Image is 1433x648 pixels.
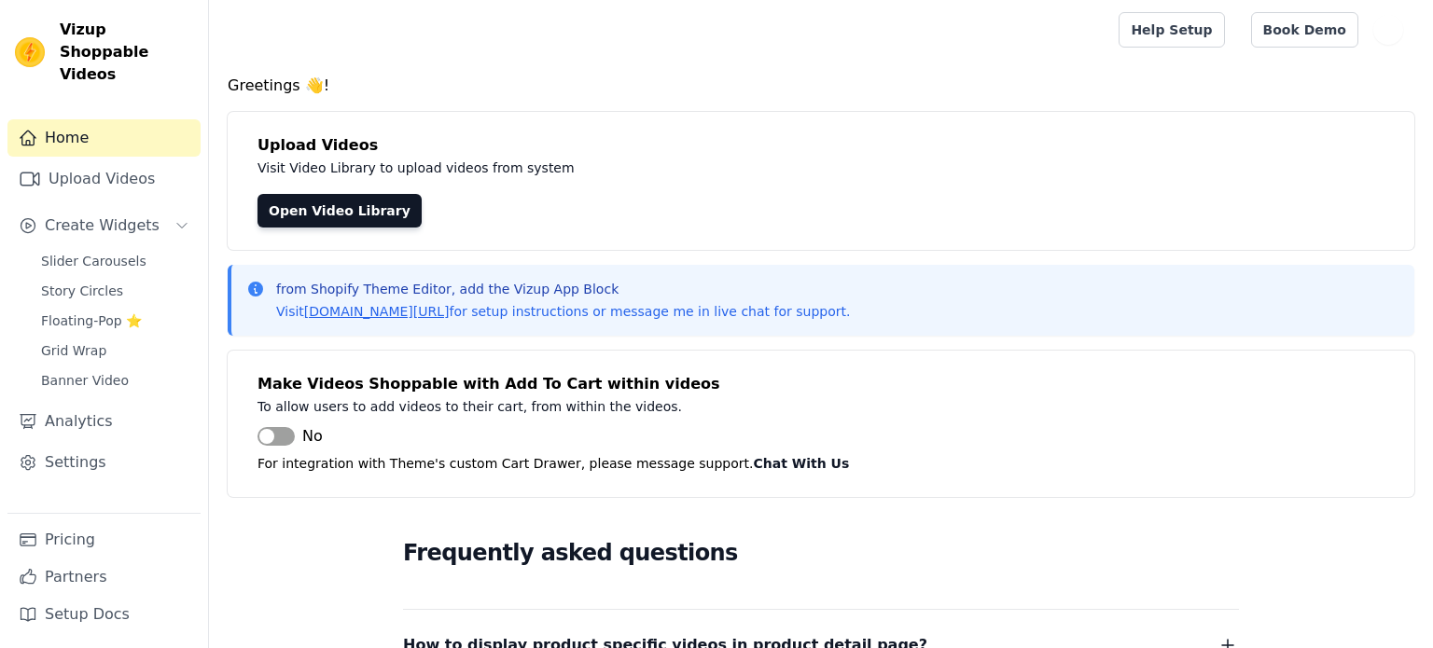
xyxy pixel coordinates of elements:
[276,302,850,321] p: Visit for setup instructions or message me in live chat for support.
[7,596,201,633] a: Setup Docs
[30,248,201,274] a: Slider Carousels
[304,304,450,319] a: [DOMAIN_NAME][URL]
[7,558,201,596] a: Partners
[60,19,193,86] span: Vizup Shoppable Videos
[228,75,1414,97] h4: Greetings 👋!
[754,452,850,475] button: Chat With Us
[41,282,123,300] span: Story Circles
[403,534,1239,572] h2: Frequently asked questions
[257,194,422,227] a: Open Video Library
[257,373,1384,395] h4: Make Videos Shoppable with Add To Cart within videos
[7,444,201,481] a: Settings
[1251,12,1358,48] a: Book Demo
[30,278,201,304] a: Story Circles
[257,395,1093,418] p: To allow users to add videos to their cart, from within the videos.
[257,425,323,448] button: No
[41,371,129,390] span: Banner Video
[30,308,201,334] a: Floating-Pop ⭐
[7,160,201,198] a: Upload Videos
[276,280,850,298] p: from Shopify Theme Editor, add the Vizup App Block
[257,452,1384,475] p: For integration with Theme's custom Cart Drawer, please message support.
[41,311,142,330] span: Floating-Pop ⭐
[1119,12,1224,48] a: Help Setup
[30,338,201,364] a: Grid Wrap
[257,134,1384,157] h4: Upload Videos
[7,207,201,244] button: Create Widgets
[257,157,1093,179] p: Visit Video Library to upload videos from system
[45,214,160,237] span: Create Widgets
[7,403,201,440] a: Analytics
[7,521,201,558] a: Pricing
[41,341,106,360] span: Grid Wrap
[7,119,201,157] a: Home
[30,367,201,393] a: Banner Video
[15,37,45,67] img: Vizup
[41,252,146,270] span: Slider Carousels
[302,425,323,448] span: No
